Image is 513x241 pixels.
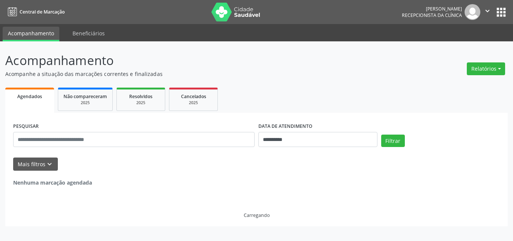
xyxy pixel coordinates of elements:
strong: Nenhuma marcação agendada [13,179,92,186]
span: Resolvidos [129,93,152,100]
a: Acompanhamento [3,27,59,41]
div: [PERSON_NAME] [402,6,462,12]
button: Relatórios [467,62,505,75]
div: 2025 [63,100,107,106]
button: apps [495,6,508,19]
button: Filtrar [381,135,405,147]
i: keyboard_arrow_down [45,160,54,168]
span: Central de Marcação [20,9,65,15]
span: Não compareceram [63,93,107,100]
span: Agendados [17,93,42,100]
label: PESQUISAR [13,121,39,132]
p: Acompanhamento [5,51,357,70]
span: Recepcionista da clínica [402,12,462,18]
p: Acompanhe a situação das marcações correntes e finalizadas [5,70,357,78]
button: Mais filtroskeyboard_arrow_down [13,158,58,171]
a: Beneficiários [67,27,110,40]
img: img [465,4,480,20]
label: DATA DE ATENDIMENTO [258,121,312,132]
i:  [483,7,492,15]
div: 2025 [122,100,160,106]
a: Central de Marcação [5,6,65,18]
div: Carregando [244,212,270,218]
span: Cancelados [181,93,206,100]
button:  [480,4,495,20]
div: 2025 [175,100,212,106]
